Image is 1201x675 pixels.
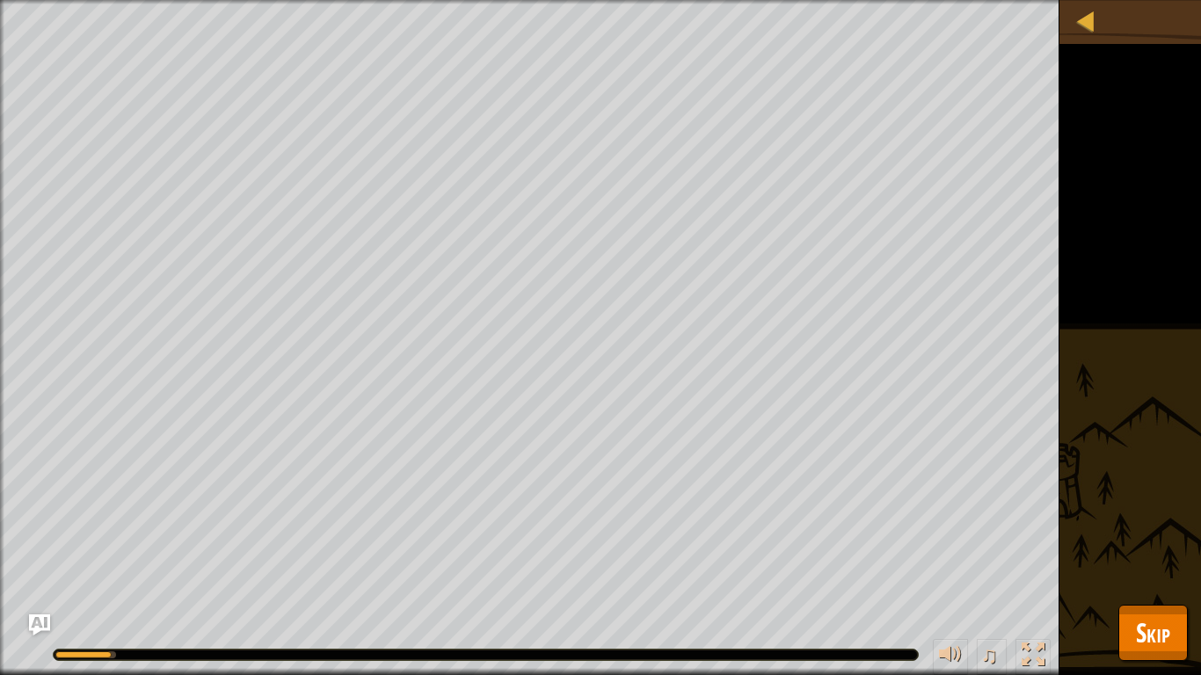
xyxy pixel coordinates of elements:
button: ♫ [977,639,1007,675]
button: Skip [1118,605,1188,661]
span: Skip [1136,614,1170,650]
button: Toggle fullscreen [1015,639,1051,675]
button: Adjust volume [933,639,968,675]
button: Ask AI [29,614,50,635]
span: ♫ [980,642,998,668]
